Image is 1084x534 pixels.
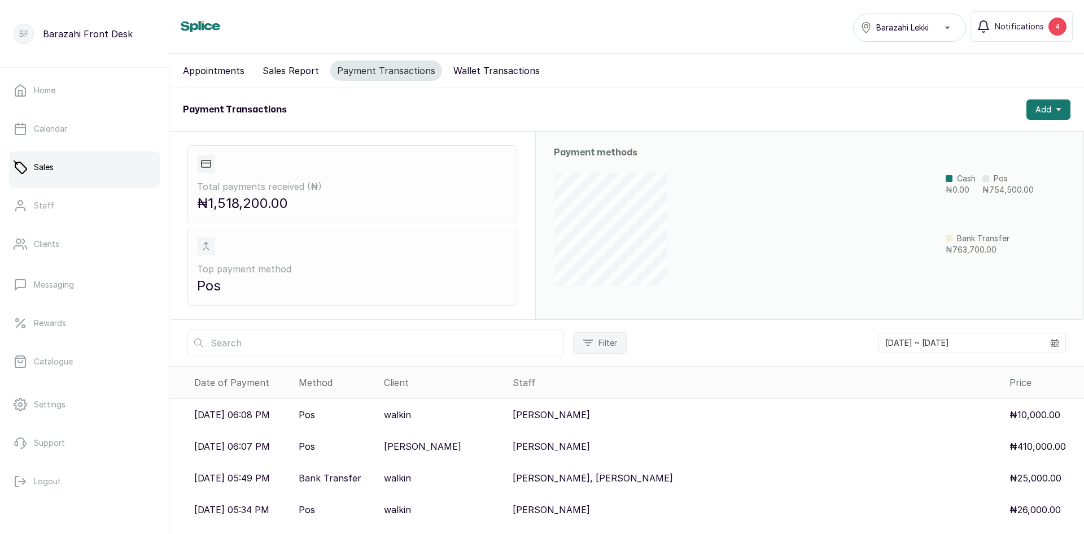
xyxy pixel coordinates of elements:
p: walkin [384,408,411,422]
span: Notifications [995,21,1044,32]
div: 4 [1048,18,1066,36]
a: Rewards [9,307,160,339]
p: Catalogue [34,356,73,367]
p: Pos [299,408,315,422]
p: Sales [34,162,54,173]
p: Pos [197,276,508,296]
p: ₦0.00 [946,184,976,196]
button: Filter [573,332,627,354]
p: Top payment method [197,262,508,276]
a: Home [9,75,160,106]
h2: Payment methods [554,146,1065,159]
p: BF [19,28,29,40]
div: Client [384,376,504,389]
p: Clients [34,238,59,250]
p: Pos [994,173,1008,184]
button: Add [1026,99,1070,120]
a: Sales [9,151,160,183]
p: Messaging [34,279,74,290]
p: [DATE] 05:49 PM [194,471,270,485]
span: Filter [598,337,617,349]
p: [DATE] 06:07 PM [194,440,270,453]
input: Select date [879,333,1044,353]
p: [PERSON_NAME], [PERSON_NAME] [513,471,673,485]
p: Total payments received ( ₦ ) [197,180,508,193]
button: Wallet Transactions [447,60,547,81]
button: Sales Report [256,60,326,81]
a: Catalogue [9,346,160,377]
p: ₦10,000.00 [1009,408,1060,422]
p: [PERSON_NAME] [513,408,590,422]
p: [PERSON_NAME] [513,440,590,453]
p: ₦754,500.00 [982,184,1034,196]
span: Barazahi Lekki [876,22,929,33]
h1: Payment Transactions [183,103,287,116]
p: ₦1,518,200.00 [197,193,508,214]
button: Logout [9,466,160,497]
p: ₦410,000.00 [1009,440,1066,453]
p: ₦763,700.00 [946,244,1009,255]
p: [DATE] 05:34 PM [194,503,269,516]
p: ₦26,000.00 [1009,503,1061,516]
button: Barazahi Lekki [853,14,966,42]
div: Date of Payment [194,376,290,389]
p: Logout [34,476,61,487]
p: Rewards [34,318,66,329]
p: [PERSON_NAME] [384,440,461,453]
span: Add [1035,104,1051,115]
p: walkin [384,503,411,516]
p: Support [34,437,65,449]
input: Search [187,329,564,357]
a: Settings [9,389,160,420]
div: Price [1009,376,1079,389]
p: Bank Transfer [299,471,361,485]
p: [PERSON_NAME] [513,503,590,516]
a: Clients [9,228,160,260]
p: Bank Transfer [957,233,1009,244]
p: Staff [34,200,54,211]
button: Notifications4 [971,11,1073,42]
p: Home [34,85,55,96]
a: Staff [9,190,160,222]
a: Support [9,427,160,459]
p: Pos [299,440,315,453]
p: Barazahi Front Desk [43,27,133,41]
div: Method [299,376,375,389]
button: Appointments [176,60,251,81]
p: ₦25,000.00 [1009,471,1061,485]
p: walkin [384,471,411,485]
a: Messaging [9,269,160,301]
p: Calendar [34,123,67,134]
p: Pos [299,503,315,516]
button: Payment Transactions [330,60,442,81]
p: [DATE] 06:08 PM [194,408,270,422]
div: Staff [513,376,1000,389]
svg: calendar [1051,339,1059,347]
p: Cash [957,173,976,184]
a: Calendar [9,113,160,145]
p: Settings [34,399,65,410]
